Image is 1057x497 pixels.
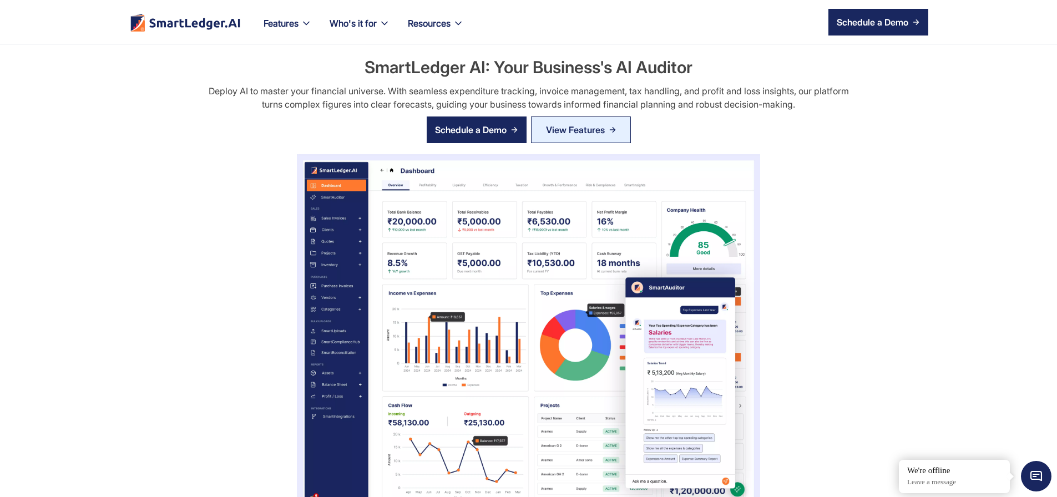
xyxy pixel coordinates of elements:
h2: SmartLedger AI: Your Business's AI Auditor [365,55,692,79]
a: View Features [531,116,631,143]
img: arrow right icon [511,126,518,133]
img: footer logo [129,13,241,32]
img: arrow right icon [913,19,919,26]
div: Who's it for [321,16,399,44]
a: home [129,13,241,32]
a: Schedule a Demo [427,116,527,143]
a: Schedule a Demo [828,9,928,35]
div: Schedule a Demo [837,16,908,29]
p: Leave a message [907,478,1002,487]
div: Features [264,16,299,31]
div: View Features [546,121,605,139]
div: Resources [408,16,451,31]
div: Resources [399,16,473,44]
div: Schedule a Demo [435,123,507,136]
div: Who's it for [330,16,377,31]
div: Deploy AI to master your financial universe. With seamless expenditure tracking, invoice manageme... [200,84,857,111]
span: Chat Widget [1021,461,1051,491]
img: Arrow Right Blue [609,126,616,133]
div: Features [255,16,321,44]
div: We're offline [907,465,1002,476]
